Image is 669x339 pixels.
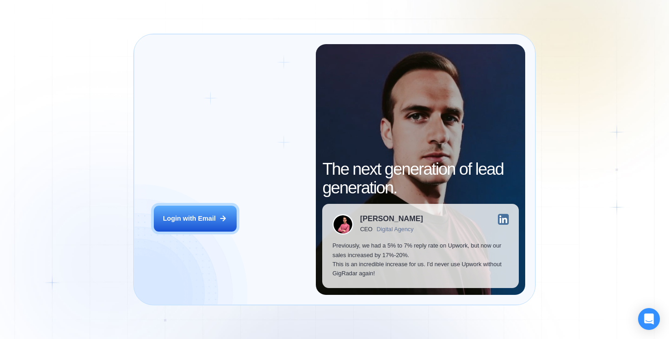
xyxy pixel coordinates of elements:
[360,215,423,223] div: [PERSON_NAME]
[377,226,414,233] div: Digital Agency
[360,226,372,233] div: CEO
[638,308,660,330] div: Open Intercom Messenger
[332,241,508,278] p: Previously, we had a 5% to 7% reply rate on Upwork, but now our sales increased by 17%-20%. This ...
[163,214,216,223] div: Login with Email
[154,206,237,232] button: Login with Email
[322,160,518,197] h2: The next generation of lead generation.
